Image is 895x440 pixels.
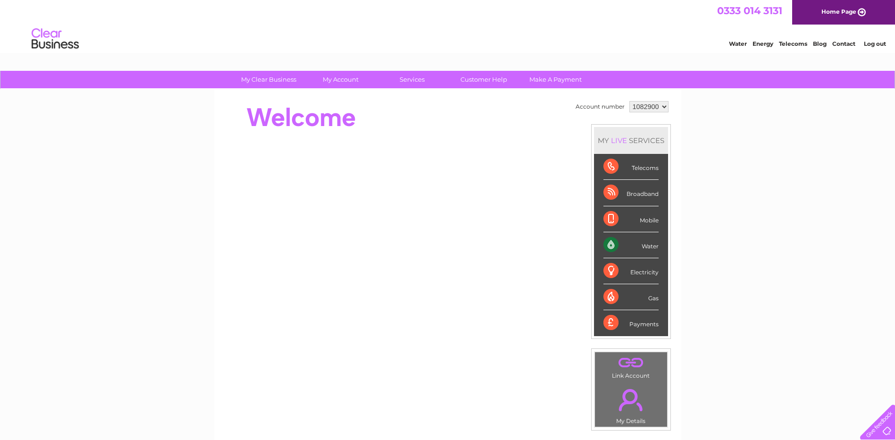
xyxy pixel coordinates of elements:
[729,40,747,47] a: Water
[779,40,807,47] a: Telecoms
[230,71,308,88] a: My Clear Business
[603,206,659,232] div: Mobile
[445,71,523,88] a: Customer Help
[517,71,594,88] a: Make A Payment
[603,154,659,180] div: Telecoms
[594,352,668,381] td: Link Account
[753,40,773,47] a: Energy
[594,127,668,154] div: MY SERVICES
[597,355,665,371] a: .
[813,40,827,47] a: Blog
[225,5,671,46] div: Clear Business is a trading name of Verastar Limited (registered in [GEOGRAPHIC_DATA] No. 3667643...
[603,180,659,206] div: Broadband
[832,40,855,47] a: Contact
[597,383,665,416] a: .
[603,232,659,258] div: Water
[603,258,659,284] div: Electricity
[301,71,379,88] a: My Account
[603,284,659,310] div: Gas
[603,310,659,336] div: Payments
[609,136,629,145] div: LIVE
[373,71,451,88] a: Services
[31,25,79,53] img: logo.png
[594,381,668,427] td: My Details
[717,5,782,17] a: 0333 014 3131
[864,40,886,47] a: Log out
[573,99,627,115] td: Account number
